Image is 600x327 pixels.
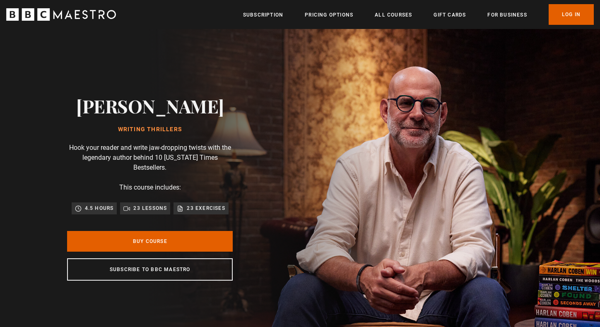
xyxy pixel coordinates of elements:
[67,231,233,252] a: Buy Course
[6,8,116,21] svg: BBC Maestro
[305,11,353,19] a: Pricing Options
[243,4,594,25] nav: Primary
[187,204,225,212] p: 23 exercises
[549,4,594,25] a: Log In
[243,11,283,19] a: Subscription
[85,204,114,212] p: 4.5 hours
[67,258,233,281] a: Subscribe to BBC Maestro
[76,126,224,133] h1: Writing Thrillers
[375,11,412,19] a: All Courses
[67,143,233,173] p: Hook your reader and write jaw-dropping twists with the legendary author behind 10 [US_STATE] Tim...
[487,11,527,19] a: For business
[76,95,224,116] h2: [PERSON_NAME]
[119,183,181,192] p: This course includes:
[133,204,167,212] p: 23 lessons
[434,11,466,19] a: Gift Cards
